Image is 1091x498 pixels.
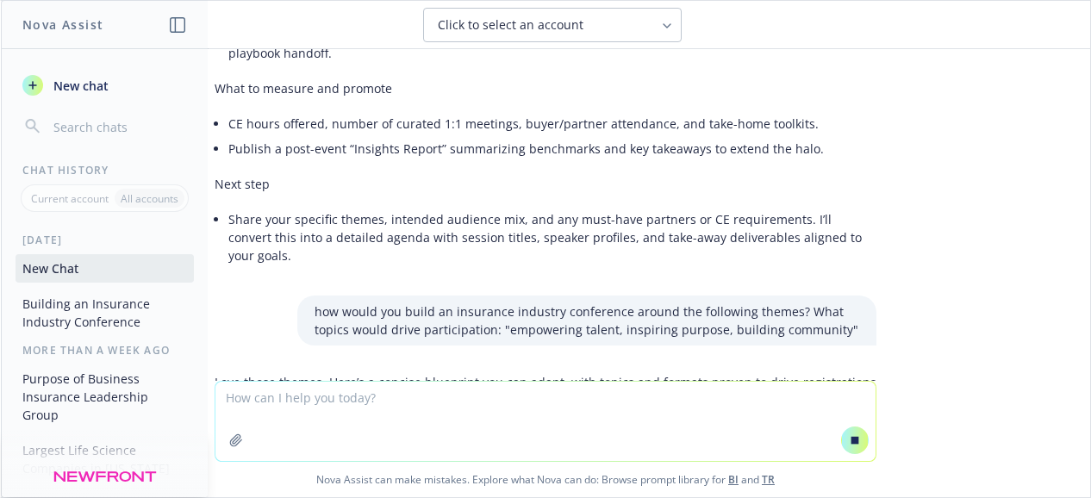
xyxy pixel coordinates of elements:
[16,436,194,482] button: Largest Life Science Companies in [US_STATE]
[215,373,876,409] p: Love those themes. Here’s a concise blueprint you can adapt, with topics and formats proven to dr...
[121,191,178,206] p: All accounts
[228,111,876,136] li: CE hours offered, number of curated 1:1 meetings, buyer/partner attendance, and take-home toolkits.
[22,16,103,34] h1: Nova Assist
[728,472,739,487] a: BI
[50,115,187,139] input: Search chats
[16,70,194,101] button: New chat
[16,289,194,336] button: Building an Insurance Industry Conference
[215,79,876,97] p: What to measure and promote
[228,207,876,268] li: Share your specific themes, intended audience mix, and any must-have partners or CE requirements....
[16,364,194,429] button: Purpose of Business Insurance Leadership Group
[50,77,109,95] span: New chat
[2,163,208,177] div: Chat History
[2,343,208,358] div: More than a week ago
[762,472,775,487] a: TR
[31,191,109,206] p: Current account
[2,233,208,247] div: [DATE]
[438,16,583,34] span: Click to select an account
[16,254,194,283] button: New Chat
[8,462,1083,497] span: Nova Assist can make mistakes. Explore what Nova can do: Browse prompt library for and
[423,8,682,42] button: Click to select an account
[215,175,876,193] p: Next step
[315,302,859,339] p: how would you build an insurance industry conference around the following themes? What topics wou...
[228,136,876,161] li: Publish a post-event “Insights Report” summarizing benchmarks and key takeaways to extend the halo.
